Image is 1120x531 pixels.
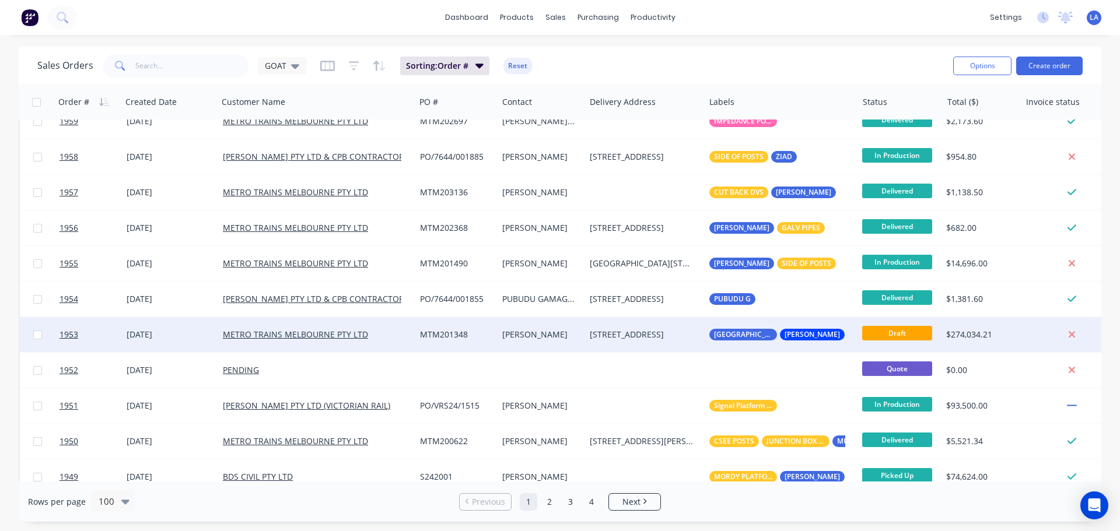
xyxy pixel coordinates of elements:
[862,112,932,127] span: Delivered
[502,222,576,234] div: [PERSON_NAME]
[946,329,1012,340] div: $274,034.21
[60,115,78,127] span: 1959
[502,471,576,483] div: [PERSON_NAME]
[862,184,932,198] span: Delivered
[947,96,978,108] div: Total ($)
[709,96,734,108] div: Labels
[540,9,572,26] div: sales
[454,493,666,511] ul: Pagination
[583,493,600,511] a: Page 4
[862,148,932,163] span: In Production
[837,435,869,447] span: MUJTABA
[572,9,625,26] div: purchasing
[60,282,127,317] a: 1954
[419,96,438,108] div: PO #
[60,258,78,269] span: 1955
[420,222,489,234] div: MTM202368
[541,493,558,511] a: Page 2
[946,187,1012,198] div: $1,138.50
[590,329,695,340] div: [STREET_ADDRESS]
[60,151,78,163] span: 1958
[223,364,259,375] a: PENDING
[60,424,127,459] a: 1950
[709,329,902,340] button: [GEOGRAPHIC_DATA][PERSON_NAME]
[420,151,489,163] div: PO/7644/001885
[127,471,213,483] div: [DATE]
[766,435,825,447] span: JUNCTION BOX STAND
[946,222,1012,234] div: $682.00
[709,435,934,447] button: CSEE POSTSJUNCTION BOX STANDMUJTABA
[223,293,442,304] a: [PERSON_NAME] PTY LTD & CPB CONTRACTORS PTY LTD
[127,435,213,447] div: [DATE]
[502,187,576,198] div: [PERSON_NAME]
[946,435,1012,447] div: $5,521.34
[439,9,494,26] a: dashboard
[946,471,1012,483] div: $74,624.00
[127,222,213,234] div: [DATE]
[984,9,1028,26] div: settings
[265,59,286,72] span: GOAT
[472,496,505,508] span: Previous
[60,353,127,388] a: 1952
[946,364,1012,376] div: $0.00
[223,115,368,126] a: METRO TRAINS MELBOURNE PTY LTD
[420,293,489,305] div: PO/7644/001855
[60,435,78,447] span: 1950
[127,115,213,127] div: [DATE]
[714,329,772,340] span: [GEOGRAPHIC_DATA]
[420,400,489,412] div: PO/VRS24/1515
[127,293,213,305] div: [DATE]
[622,496,640,508] span: Next
[709,293,755,305] button: PUBUDU G
[127,187,213,198] div: [DATE]
[460,496,511,508] a: Previous page
[135,54,249,78] input: Search...
[946,151,1012,163] div: $954.80
[946,258,1012,269] div: $14,696.00
[590,96,656,108] div: Delivery Address
[785,471,840,483] span: [PERSON_NAME]
[502,293,576,305] div: PUBUDU GAMAGEDERA
[709,258,836,269] button: [PERSON_NAME]SIDE OF POSTS
[37,60,93,71] h1: Sales Orders
[60,246,127,281] a: 1955
[420,115,489,127] div: MTM202697
[714,293,751,305] span: PUBUDU G
[862,326,932,340] span: Draft
[420,435,489,447] div: MTM200622
[862,397,932,412] span: In Production
[946,400,1012,412] div: $93,500.00
[223,258,368,269] a: METRO TRAINS MELBOURNE PTY LTD
[60,317,127,352] a: 1953
[502,329,576,340] div: [PERSON_NAME]
[625,9,681,26] div: productivity
[862,432,932,447] span: Delivered
[863,96,887,108] div: Status
[223,329,368,340] a: METRO TRAINS MELBOURNE PTY LTD
[862,290,932,305] span: Delivered
[60,471,78,483] span: 1949
[420,187,489,198] div: MTM203136
[60,210,127,245] a: 1956
[520,493,537,511] a: Page 1 is your current page
[953,57,1012,75] button: Options
[60,175,127,210] a: 1957
[862,468,932,483] span: Picked Up
[127,400,213,412] div: [DATE]
[223,151,442,162] a: [PERSON_NAME] PTY LTD & CPB CONTRACTORS PTY LTD
[709,151,797,163] button: SIDE OF POSTSZIAD
[127,151,213,163] div: [DATE]
[862,255,932,269] span: In Production
[714,471,772,483] span: MORDY PLATFORM + STaIRS
[223,435,368,446] a: METRO TRAINS MELBOURNE PTY LTD
[494,9,540,26] div: products
[590,222,695,234] div: [STREET_ADDRESS]
[785,329,840,340] span: [PERSON_NAME]
[709,400,777,412] button: Signal Platform Moorabbin
[21,9,38,26] img: Factory
[60,187,78,198] span: 1957
[590,151,695,163] div: [STREET_ADDRESS]
[709,115,777,127] button: IMPEDANCE POSTS
[946,293,1012,305] div: $1,381.60
[406,60,468,72] span: Sorting: Order #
